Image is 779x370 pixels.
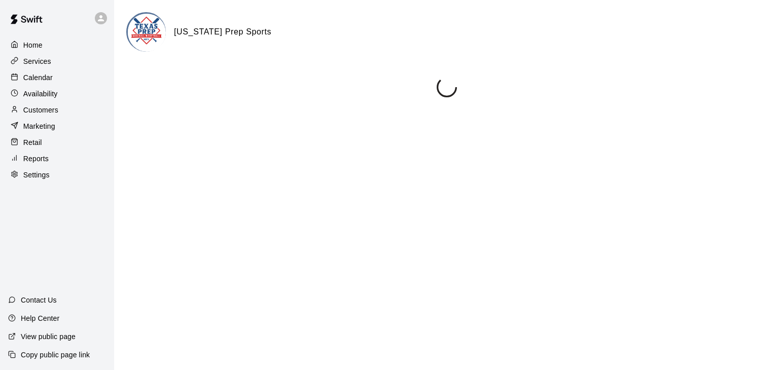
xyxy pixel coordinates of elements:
p: Services [23,56,51,66]
p: Reports [23,154,49,164]
a: Calendar [8,70,106,85]
p: Help Center [21,313,59,323]
p: Calendar [23,72,53,83]
a: Settings [8,167,106,182]
a: Reports [8,151,106,166]
a: Home [8,38,106,53]
p: Retail [23,137,42,147]
p: Availability [23,89,58,99]
p: Home [23,40,43,50]
a: Availability [8,86,106,101]
a: Retail [8,135,106,150]
h6: [US_STATE] Prep Sports [174,25,271,39]
p: Customers [23,105,58,115]
a: Services [8,54,106,69]
p: Contact Us [21,295,57,305]
p: View public page [21,331,76,342]
p: Marketing [23,121,55,131]
a: Customers [8,102,106,118]
img: Texas Prep Sports logo [128,14,166,52]
a: Marketing [8,119,106,134]
p: Settings [23,170,50,180]
p: Copy public page link [21,350,90,360]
